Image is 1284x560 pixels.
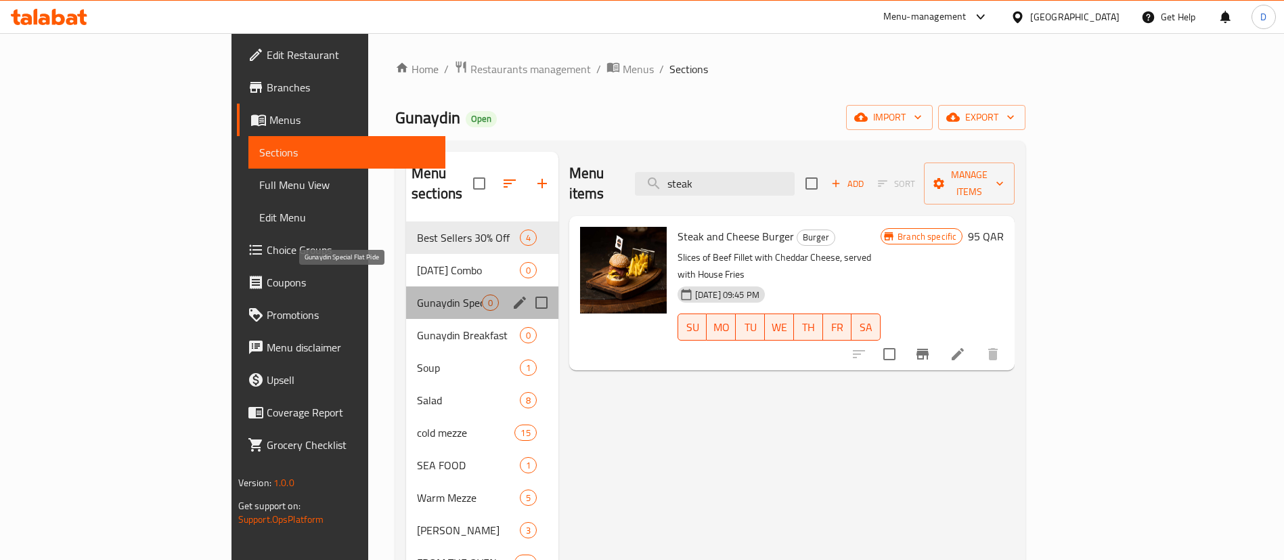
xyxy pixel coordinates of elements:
[267,242,435,258] span: Choice Groups
[741,318,759,337] span: TU
[520,522,537,538] div: items
[237,104,446,136] a: Menus
[569,163,619,204] h2: Menu items
[521,232,536,244] span: 4
[417,392,520,408] div: Salad
[267,274,435,290] span: Coupons
[483,297,498,309] span: 0
[406,221,558,254] div: Best Sellers 30% Off4
[520,327,537,343] div: items
[267,307,435,323] span: Promotions
[237,299,446,331] a: Promotions
[267,404,435,421] span: Coverage Report
[851,314,881,341] button: SA
[521,394,536,407] span: 8
[465,169,493,198] span: Select all sections
[521,459,536,472] span: 1
[935,167,1004,200] span: Manage items
[259,209,435,225] span: Edit Menu
[248,169,446,201] a: Full Menu View
[857,109,922,126] span: import
[406,351,558,384] div: Soup1
[406,319,558,351] div: Gunaydin Breakfast0
[417,425,515,441] span: cold mezze
[417,522,520,538] span: [PERSON_NAME]
[521,362,536,374] span: 1
[857,318,875,337] span: SA
[765,314,794,341] button: WE
[267,79,435,95] span: Branches
[924,163,1015,204] button: Manage items
[238,511,324,528] a: Support.OpsPlatform
[521,492,536,504] span: 5
[707,314,736,341] button: MO
[520,457,537,473] div: items
[417,490,520,506] span: Warm Mezze
[977,338,1009,370] button: delete
[950,346,966,362] a: Edit menu item
[659,61,664,77] li: /
[406,449,558,481] div: SEA FOOD1
[238,474,271,492] span: Version:
[273,474,294,492] span: 1.0.0
[521,524,536,537] span: 3
[883,9,967,25] div: Menu-management
[1030,9,1120,24] div: [GEOGRAPHIC_DATA]
[846,105,933,130] button: import
[395,102,460,133] span: Gunaydin
[417,262,520,278] span: [DATE] Combo
[259,144,435,160] span: Sections
[949,109,1015,126] span: export
[237,39,446,71] a: Edit Restaurant
[823,314,852,341] button: FR
[466,113,497,125] span: Open
[736,314,765,341] button: TU
[417,230,520,246] span: Best Sellers 30% Off
[892,230,962,243] span: Branch specific
[470,61,591,77] span: Restaurants management
[493,167,526,200] span: Sort sections
[248,136,446,169] a: Sections
[678,226,794,246] span: Steak and Cheese Burger
[259,177,435,193] span: Full Menu View
[606,60,654,78] a: Menus
[417,457,520,473] span: SEA FOOD
[237,234,446,266] a: Choice Groups
[417,360,520,376] span: Soup
[869,173,924,194] span: Select section first
[520,262,537,278] div: items
[829,176,866,192] span: Add
[826,173,869,194] button: Add
[875,340,904,368] span: Select to update
[526,167,558,200] button: Add section
[678,249,881,283] p: Slices of Beef Fillet with Cheddar Cheese, served with House Fries
[635,172,795,196] input: search
[906,338,939,370] button: Branch-specific-item
[510,293,530,313] button: edit
[797,169,826,198] span: Select section
[515,427,535,439] span: 15
[395,60,1025,78] nav: breadcrumb
[237,429,446,461] a: Grocery Checklist
[828,318,847,337] span: FR
[267,339,435,356] span: Menu disclaimer
[712,318,730,337] span: MO
[237,364,446,396] a: Upsell
[968,227,1004,246] h6: 95 QAR
[938,105,1025,130] button: export
[238,497,301,515] span: Get support on:
[482,295,499,311] div: items
[669,61,708,77] span: Sections
[799,318,818,337] span: TH
[514,425,536,441] div: items
[623,61,654,77] span: Menus
[466,111,497,127] div: Open
[406,286,558,319] div: Gunaydin Special Flat Pide0edit
[454,60,591,78] a: Restaurants management
[269,112,435,128] span: Menus
[267,372,435,388] span: Upsell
